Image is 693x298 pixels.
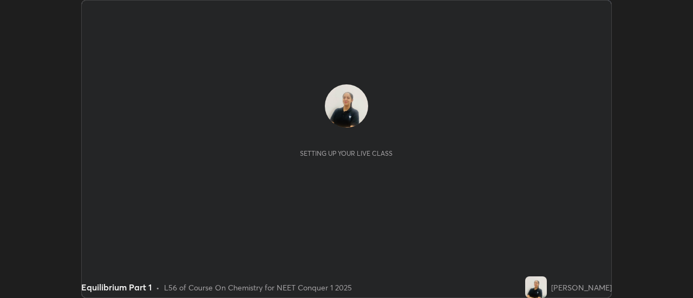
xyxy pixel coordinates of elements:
[300,149,393,157] div: Setting up your live class
[551,282,612,293] div: [PERSON_NAME]
[156,282,160,293] div: •
[164,282,352,293] div: L56 of Course On Chemistry for NEET Conquer 1 2025
[81,281,152,294] div: Equilibrium Part 1
[525,276,547,298] img: 332d395ef1f14294aa6d42b3991fd35f.jpg
[325,84,368,128] img: 332d395ef1f14294aa6d42b3991fd35f.jpg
